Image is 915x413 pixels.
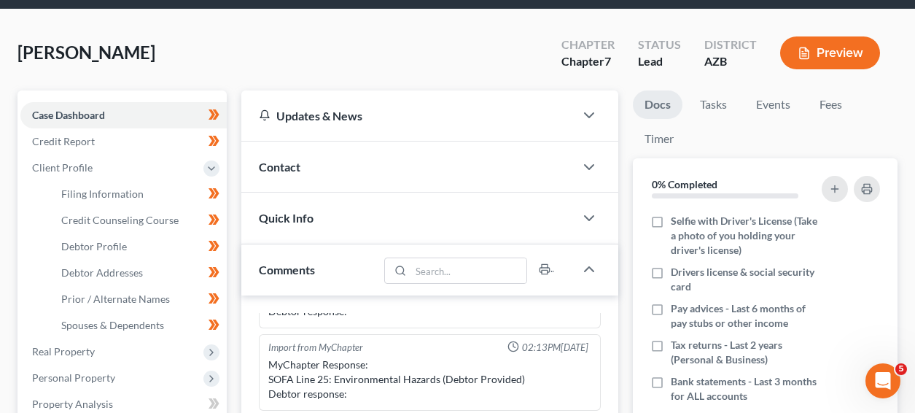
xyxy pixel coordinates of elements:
[50,312,227,339] a: Spouses & Dependents
[50,233,227,260] a: Debtor Profile
[61,188,144,200] span: Filing Information
[61,293,170,305] span: Prior / Alternate Names
[638,36,681,53] div: Status
[259,160,300,174] span: Contact
[259,108,557,123] div: Updates & News
[561,36,615,53] div: Chapter
[671,374,819,404] span: Bank statements - Last 3 months for ALL accounts
[604,54,611,68] span: 7
[671,338,819,367] span: Tax returns - Last 2 years (Personal & Business)
[410,258,526,283] input: Search...
[259,211,314,225] span: Quick Info
[32,161,93,174] span: Client Profile
[32,398,113,410] span: Property Analysis
[522,341,588,355] span: 02:13PM[DATE]
[20,128,227,155] a: Credit Report
[638,53,681,70] div: Lead
[32,135,95,147] span: Credit Report
[50,181,227,207] a: Filing Information
[865,363,900,398] iframe: Intercom live chat
[17,42,155,63] span: [PERSON_NAME]
[32,371,115,384] span: Personal Property
[259,263,315,277] span: Comments
[561,53,615,70] div: Chapter
[671,214,819,258] span: Selfie with Driver's License (Take a photo of you holding your driver's license)
[652,178,717,190] strong: 0% Completed
[780,36,880,69] button: Preview
[61,240,127,252] span: Debtor Profile
[32,345,95,358] span: Real Property
[61,266,143,279] span: Debtor Addresses
[61,319,164,331] span: Spouses & Dependents
[671,265,819,294] span: Drivers license & social security card
[633,125,685,153] a: Timer
[633,90,682,119] a: Docs
[50,260,227,286] a: Debtor Addresses
[744,90,802,119] a: Events
[704,53,757,70] div: AZB
[704,36,757,53] div: District
[268,341,363,355] div: Import from MyChapter
[688,90,739,119] a: Tasks
[808,90,854,119] a: Fees
[32,109,105,121] span: Case Dashboard
[20,102,227,128] a: Case Dashboard
[50,286,227,312] a: Prior / Alternate Names
[50,207,227,233] a: Credit Counseling Course
[895,363,907,375] span: 5
[671,301,819,331] span: Pay advices - Last 6 months of pay stubs or other income
[61,214,179,226] span: Credit Counseling Course
[268,358,591,401] div: MyChapter Response: SOFA Line 25: Environmental Hazards (Debtor Provided) Debtor response:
